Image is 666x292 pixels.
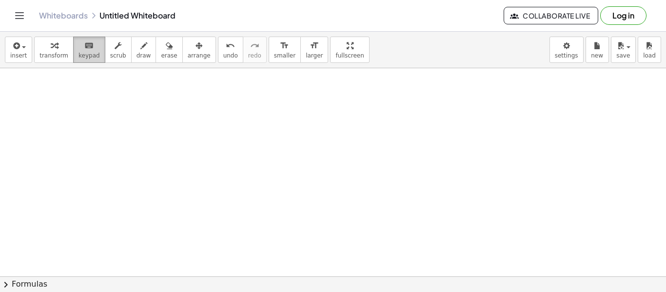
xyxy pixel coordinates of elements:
[226,40,235,52] i: undo
[248,52,261,59] span: redo
[330,37,369,63] button: fullscreen
[269,37,301,63] button: format_sizesmaller
[504,7,598,24] button: Collaborate Live
[600,6,646,25] button: Log in
[39,11,88,20] a: Whiteboards
[105,37,132,63] button: scrub
[10,52,27,59] span: insert
[591,52,603,59] span: new
[84,40,94,52] i: keyboard
[12,8,27,23] button: Toggle navigation
[310,40,319,52] i: format_size
[512,11,590,20] span: Collaborate Live
[300,37,328,63] button: format_sizelarger
[586,37,609,63] button: new
[78,52,100,59] span: keypad
[137,52,151,59] span: draw
[549,37,584,63] button: settings
[335,52,364,59] span: fullscreen
[182,37,216,63] button: arrange
[638,37,661,63] button: load
[34,37,74,63] button: transform
[274,52,295,59] span: smaller
[218,37,243,63] button: undoundo
[555,52,578,59] span: settings
[188,52,211,59] span: arrange
[161,52,177,59] span: erase
[39,52,68,59] span: transform
[611,37,636,63] button: save
[243,37,267,63] button: redoredo
[280,40,289,52] i: format_size
[73,37,105,63] button: keyboardkeypad
[643,52,656,59] span: load
[5,37,32,63] button: insert
[131,37,157,63] button: draw
[156,37,182,63] button: erase
[223,52,238,59] span: undo
[616,52,630,59] span: save
[306,52,323,59] span: larger
[250,40,259,52] i: redo
[110,52,126,59] span: scrub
